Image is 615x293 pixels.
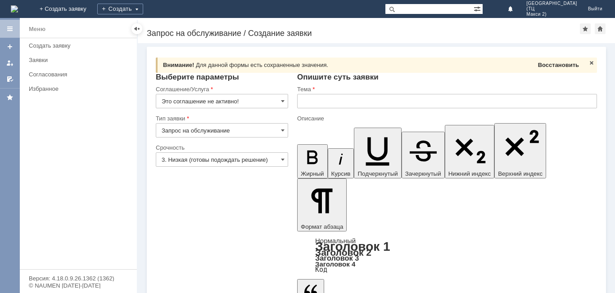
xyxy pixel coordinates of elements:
a: Заявки [25,53,135,67]
div: Соглашение/Услуга [156,86,286,92]
button: Подчеркнутый [354,128,401,178]
div: Описание [297,115,595,121]
span: Верхний индекс [498,170,543,177]
span: Расширенный поиск [474,4,483,13]
a: Создать заявку [3,40,17,54]
div: Меню [29,24,45,35]
a: Заголовок 4 [315,260,355,268]
span: Жирный [301,170,324,177]
a: Нормальный [315,237,356,244]
span: Закрыть [588,59,595,67]
span: Выберите параметры [156,73,239,81]
span: Курсив [331,170,351,177]
div: Заявки [29,57,131,63]
button: Курсив [328,148,354,178]
img: logo [11,5,18,13]
button: Нижний индекс [445,125,495,178]
span: Подчеркнутый [357,170,398,177]
button: Верхний индекс [494,123,546,178]
div: Тема [297,86,595,92]
div: Согласования [29,71,131,78]
div: Сделать домашней страницей [595,23,606,34]
button: Жирный [297,144,328,178]
a: Заголовок 2 [315,247,371,257]
div: Запрос на обслуживание / Создание заявки [147,29,580,38]
div: Тип заявки [156,115,286,121]
button: Формат абзаца [297,178,347,231]
div: Формат абзаца [297,238,597,273]
span: Опишите суть заявки [297,73,379,81]
a: Согласования [25,67,135,81]
button: Зачеркнутый [402,132,445,178]
span: Зачеркнутый [405,170,441,177]
span: Для данной формы есть сохраненные значения. [196,62,328,68]
span: (ТЦ [526,6,577,12]
a: Мои заявки [3,56,17,70]
span: Макси 2) [526,12,577,17]
div: Срочность [156,145,286,151]
a: Заголовок 1 [315,240,390,253]
div: Создать [97,4,143,14]
span: Восстановить [538,62,579,68]
span: Формат абзаца [301,223,343,230]
div: Избранное [29,85,122,92]
div: Версия: 4.18.0.9.26.1362 (1362) [29,275,128,281]
a: Перейти на домашнюю страницу [11,5,18,13]
a: Создать заявку [25,39,135,53]
a: Заголовок 3 [315,254,359,262]
a: Код [315,266,327,274]
div: © NAUMEN [DATE]-[DATE] [29,283,128,289]
div: Добавить в избранное [580,23,591,34]
span: [GEOGRAPHIC_DATA] [526,1,577,6]
div: Скрыть меню [131,23,142,34]
span: Нижний индекс [448,170,491,177]
a: Мои согласования [3,72,17,86]
span: Внимание! [163,62,194,68]
div: Создать заявку [29,42,131,49]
